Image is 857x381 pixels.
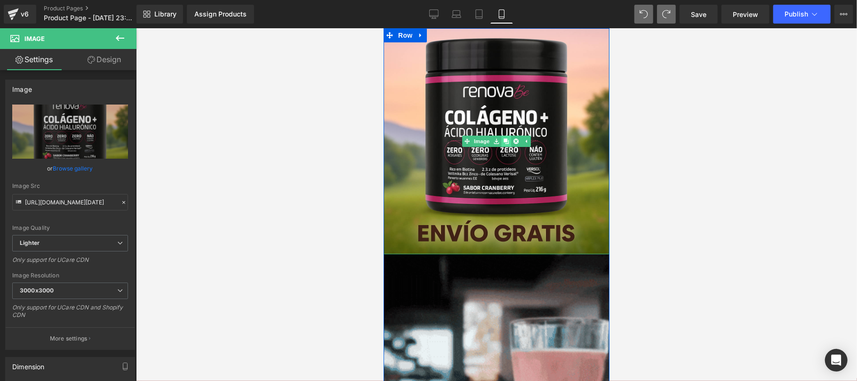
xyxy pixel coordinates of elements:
[4,5,36,24] a: v6
[733,9,758,19] span: Preview
[12,194,128,211] input: Link
[785,10,808,18] span: Publish
[445,5,468,24] a: Laptop
[721,5,769,24] a: Preview
[12,225,128,231] div: Image Quality
[834,5,853,24] button: More
[634,5,653,24] button: Undo
[136,5,183,24] a: New Library
[128,107,137,119] a: Delete Element
[691,9,706,19] span: Save
[12,256,128,270] div: Only support for UCare CDN
[108,107,118,119] a: Save element
[12,304,128,325] div: Only support for UCare CDN and Shopify CDN
[773,5,831,24] button: Publish
[50,334,88,343] p: More settings
[118,107,128,119] a: Clone Element
[53,160,93,177] a: Browse gallery
[194,10,247,18] div: Assign Products
[423,5,445,24] a: Desktop
[154,10,176,18] span: Library
[12,183,128,189] div: Image Src
[70,49,138,70] a: Design
[12,80,32,93] div: Image
[6,327,135,349] button: More settings
[20,239,40,246] b: Lighter
[88,107,108,119] span: Image
[44,14,134,22] span: Product Page - [DATE] 23:41:22
[468,5,490,24] a: Tablet
[12,272,128,279] div: Image Resolution
[24,35,45,42] span: Image
[490,5,513,24] a: Mobile
[44,5,152,12] a: Product Pages
[12,163,128,173] div: or
[825,349,848,372] div: Open Intercom Messenger
[657,5,676,24] button: Redo
[20,287,54,294] b: 3000x3000
[12,357,45,371] div: Dimension
[137,107,147,119] a: Expand / Collapse
[19,8,31,20] div: v6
